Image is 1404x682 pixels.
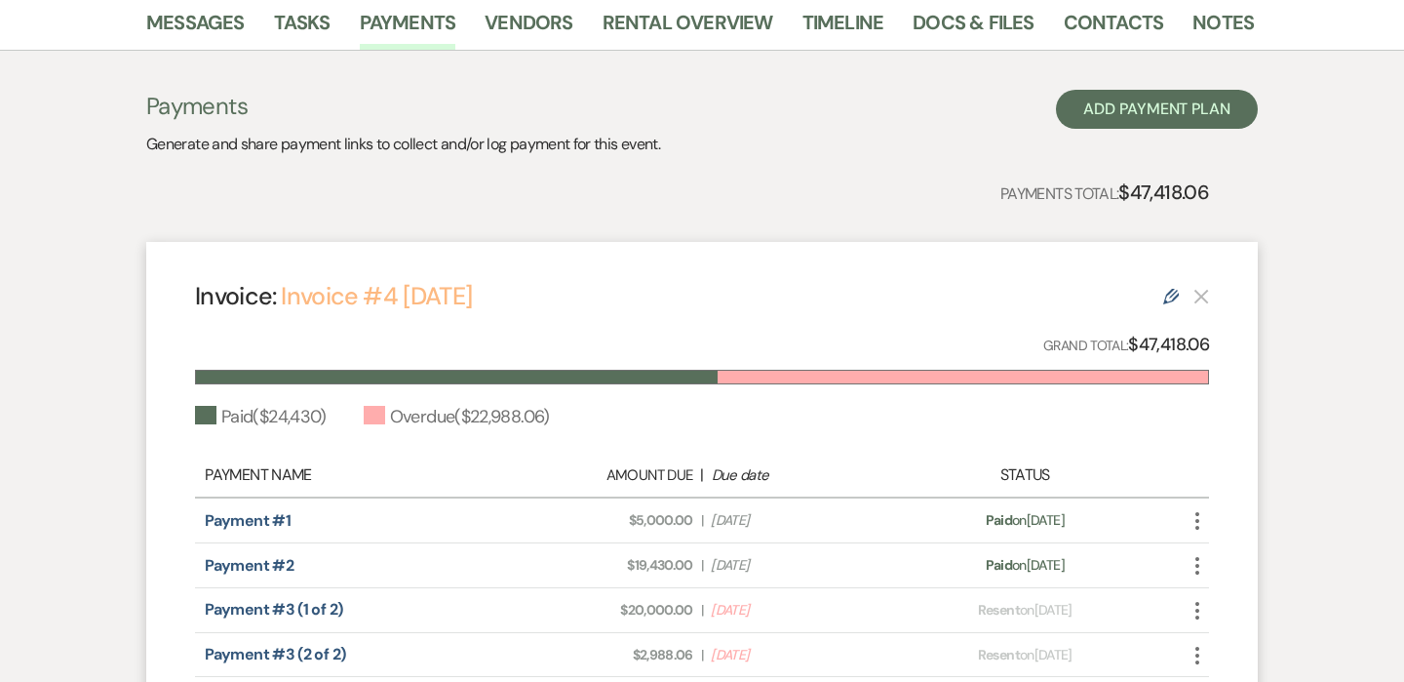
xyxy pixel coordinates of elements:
[205,644,345,664] a: Payment #3 (2 of 2)
[901,600,1150,621] div: on [DATE]
[195,279,472,313] h4: Invoice:
[701,510,703,531] span: |
[1118,180,1209,205] strong: $47,418.06
[1128,333,1209,356] strong: $47,418.06
[274,7,331,50] a: Tasks
[360,7,456,50] a: Payments
[1000,177,1209,208] p: Payments Total:
[901,555,1150,576] div: on [DATE]
[986,511,1012,529] span: Paid
[978,646,1020,663] span: Resent
[364,404,550,430] div: Overdue ( $22,988.06 )
[281,280,472,312] a: Invoice #4 [DATE]
[1056,90,1258,129] button: Add Payment Plan
[503,463,901,487] div: |
[146,7,245,50] a: Messages
[205,555,293,576] a: Payment #2
[514,645,693,665] span: $2,988.06
[978,601,1020,619] span: Resent
[1064,7,1164,50] a: Contacts
[711,510,890,531] span: [DATE]
[514,600,693,621] span: $20,000.00
[701,600,703,621] span: |
[712,464,891,487] div: Due date
[485,7,572,50] a: Vendors
[1043,331,1209,359] p: Grand Total:
[711,555,890,576] span: [DATE]
[901,645,1150,665] div: on [DATE]
[711,600,890,621] span: [DATE]
[901,510,1150,531] div: on [DATE]
[711,645,890,665] span: [DATE]
[701,645,703,665] span: |
[701,555,703,576] span: |
[205,463,503,487] div: Payment Name
[913,7,1033,50] a: Docs & Files
[1192,7,1254,50] a: Notes
[514,510,693,531] span: $5,000.00
[802,7,884,50] a: Timeline
[514,555,693,576] span: $19,430.00
[146,132,660,157] p: Generate and share payment links to collect and/or log payment for this event.
[513,464,692,487] div: Amount Due
[195,404,327,430] div: Paid ( $24,430 )
[603,7,773,50] a: Rental Overview
[146,90,660,123] h3: Payments
[901,463,1150,487] div: Status
[1193,288,1209,304] button: This payment plan cannot be deleted because it contains links that have been paid through Weven’s...
[205,599,342,620] a: Payment #3 (1 of 2)
[205,510,291,531] a: Payment #1
[986,556,1012,574] span: Paid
